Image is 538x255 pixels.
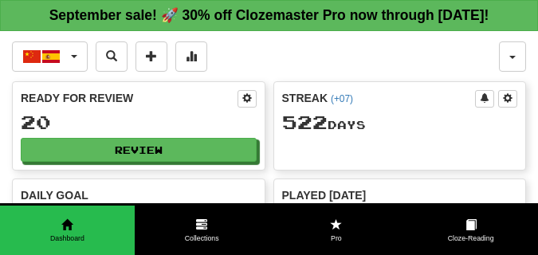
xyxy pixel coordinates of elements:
[96,41,128,72] button: Search sentences
[175,41,207,72] button: More stats
[282,187,367,203] span: Played [DATE]
[49,7,489,23] strong: September sale! 🚀 30% off Clozemaster Pro now through [DATE]!
[21,138,257,162] button: Review
[135,233,269,244] span: Collections
[282,112,518,133] div: Day s
[21,90,238,106] div: Ready for Review
[282,111,328,133] span: 522
[21,187,257,203] div: Daily Goal
[269,233,404,244] span: Pro
[282,90,476,106] div: Streak
[135,41,167,72] button: Add sentence to collection
[331,93,353,104] a: (+07)
[403,233,538,244] span: Cloze-Reading
[21,112,257,132] div: 20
